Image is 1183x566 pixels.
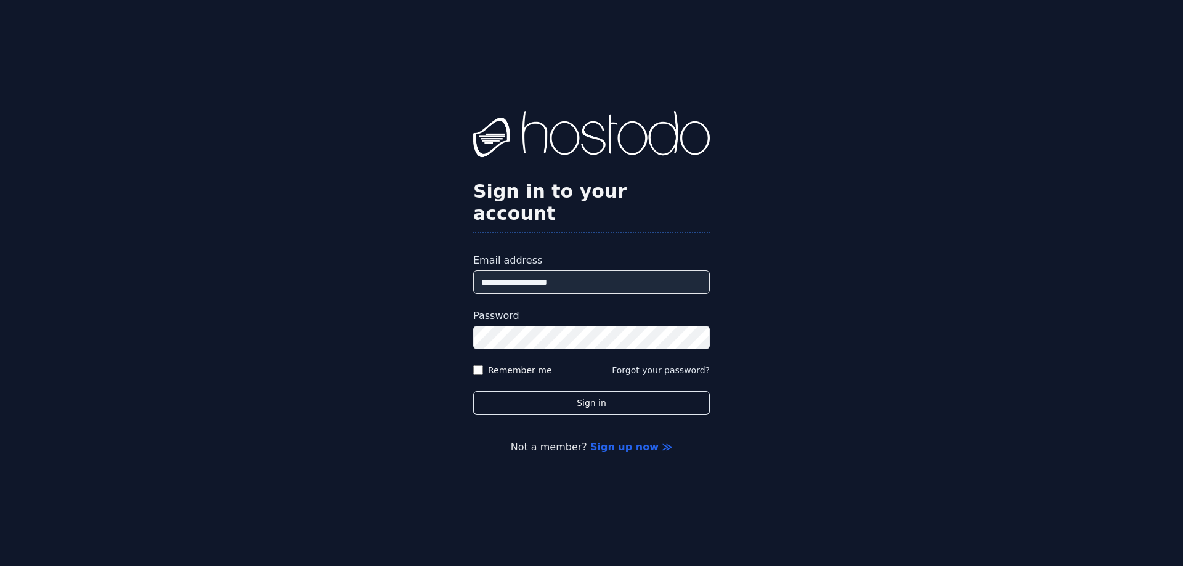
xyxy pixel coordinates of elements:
[590,441,672,453] a: Sign up now ≫
[59,440,1124,455] p: Not a member?
[473,309,710,323] label: Password
[473,391,710,415] button: Sign in
[473,180,710,225] h2: Sign in to your account
[612,364,710,376] button: Forgot your password?
[488,364,552,376] label: Remember me
[473,111,710,161] img: Hostodo
[473,253,710,268] label: Email address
